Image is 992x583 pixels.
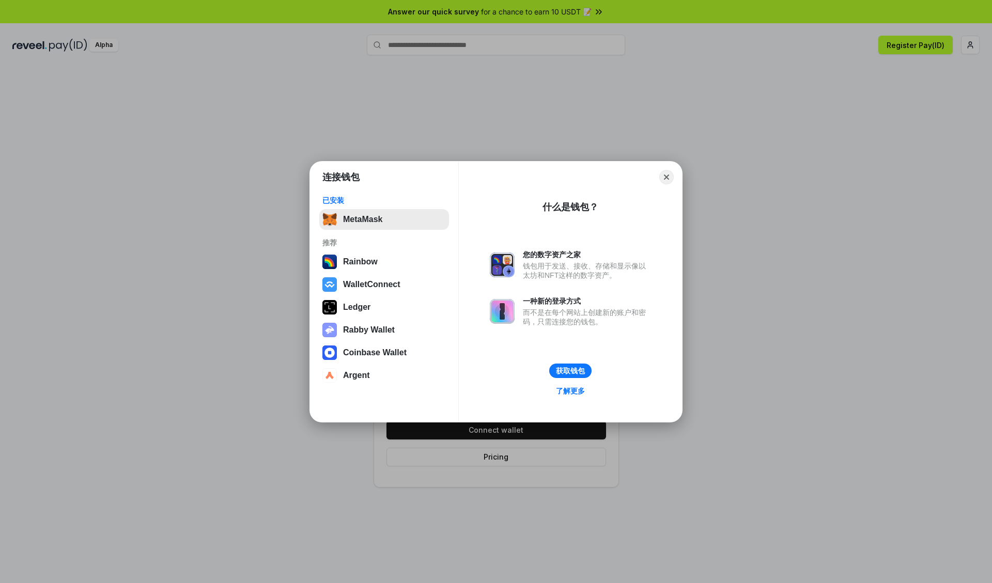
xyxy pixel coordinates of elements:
[319,251,449,272] button: Rainbow
[542,201,598,213] div: 什么是钱包？
[523,261,651,280] div: 钱包用于发送、接收、存储和显示像以太坊和NFT这样的数字资产。
[319,297,449,318] button: Ledger
[343,348,407,357] div: Coinbase Wallet
[523,296,651,306] div: 一种新的登录方式
[322,238,446,247] div: 推荐
[322,196,446,205] div: 已安装
[550,384,591,398] a: 了解更多
[343,371,370,380] div: Argent
[322,300,337,314] img: svg+xml,%3Csvg%20xmlns%3D%22http%3A%2F%2Fwww.w3.org%2F2000%2Fsvg%22%20width%3D%2228%22%20height%3...
[319,209,449,230] button: MetaMask
[556,386,585,396] div: 了解更多
[556,366,585,375] div: 获取钱包
[319,274,449,295] button: WalletConnect
[490,253,515,277] img: svg+xml,%3Csvg%20xmlns%3D%22http%3A%2F%2Fwww.w3.org%2F2000%2Fsvg%22%20fill%3D%22none%22%20viewBox...
[322,171,360,183] h1: 连接钱包
[343,280,400,289] div: WalletConnect
[490,299,515,324] img: svg+xml,%3Csvg%20xmlns%3D%22http%3A%2F%2Fwww.w3.org%2F2000%2Fsvg%22%20fill%3D%22none%22%20viewBox...
[322,323,337,337] img: svg+xml,%3Csvg%20xmlns%3D%22http%3A%2F%2Fwww.w3.org%2F2000%2Fsvg%22%20fill%3D%22none%22%20viewBox...
[319,320,449,340] button: Rabby Wallet
[322,255,337,269] img: svg+xml,%3Csvg%20width%3D%22120%22%20height%3D%22120%22%20viewBox%3D%220%200%20120%20120%22%20fil...
[319,365,449,386] button: Argent
[319,342,449,363] button: Coinbase Wallet
[322,277,337,292] img: svg+xml,%3Csvg%20width%3D%2228%22%20height%3D%2228%22%20viewBox%3D%220%200%2028%2028%22%20fill%3D...
[343,257,378,266] div: Rainbow
[343,303,370,312] div: Ledger
[322,345,337,360] img: svg+xml,%3Csvg%20width%3D%2228%22%20height%3D%2228%22%20viewBox%3D%220%200%2028%2028%22%20fill%3D...
[343,325,395,335] div: Rabby Wallet
[523,250,651,259] div: 您的数字资产之家
[322,368,337,383] img: svg+xml,%3Csvg%20width%3D%2228%22%20height%3D%2228%22%20viewBox%3D%220%200%2028%2028%22%20fill%3D...
[549,364,592,378] button: 获取钱包
[523,308,651,326] div: 而不是在每个网站上创建新的账户和密码，只需连接您的钱包。
[343,215,382,224] div: MetaMask
[659,170,674,184] button: Close
[322,212,337,227] img: svg+xml,%3Csvg%20fill%3D%22none%22%20height%3D%2233%22%20viewBox%3D%220%200%2035%2033%22%20width%...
